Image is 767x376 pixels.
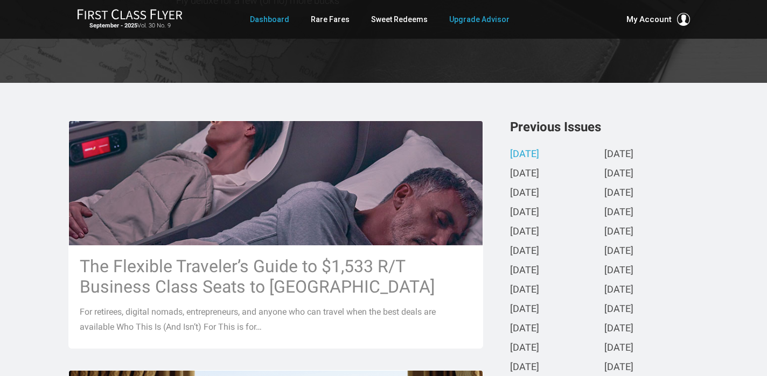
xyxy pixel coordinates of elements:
p: For retirees, digital nomads, entrepreneurs, and anyone who can travel when the best deals are av... [80,304,472,335]
a: [DATE] [604,343,633,354]
h3: Previous Issues [510,120,699,133]
img: First Class Flyer [77,9,183,20]
a: Rare Fares [311,10,350,29]
a: First Class FlyerSeptember - 2025Vol. 30 No. 9 [77,9,183,30]
a: [DATE] [510,343,539,354]
a: [DATE] [604,149,633,160]
button: My Account [626,13,690,26]
a: [DATE] [510,149,539,160]
a: [DATE] [604,188,633,199]
a: [DATE] [604,285,633,296]
h3: The Flexible Traveler’s Guide to $1,533 R/T Business Class Seats to [GEOGRAPHIC_DATA] [80,256,472,297]
a: Sweet Redeems [371,10,428,29]
a: [DATE] [510,285,539,296]
a: [DATE] [604,168,633,180]
a: [DATE] [604,323,633,335]
span: My Account [626,13,672,26]
a: The Flexible Traveler’s Guide to $1,533 R/T Business Class Seats to [GEOGRAPHIC_DATA] For retiree... [68,120,483,348]
a: [DATE] [604,226,633,238]
a: [DATE] [510,188,539,199]
a: [DATE] [510,304,539,315]
a: [DATE] [604,207,633,218]
small: Vol. 30 No. 9 [77,22,183,30]
strong: September - 2025 [89,22,137,29]
a: [DATE] [604,304,633,315]
a: [DATE] [510,246,539,257]
a: Upgrade Advisor [449,10,510,29]
a: [DATE] [604,362,633,373]
a: [DATE] [510,265,539,276]
a: [DATE] [510,362,539,373]
a: [DATE] [510,226,539,238]
a: [DATE] [510,323,539,335]
a: Dashboard [250,10,289,29]
a: [DATE] [604,246,633,257]
a: [DATE] [510,207,539,218]
a: [DATE] [604,265,633,276]
a: [DATE] [510,168,539,180]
